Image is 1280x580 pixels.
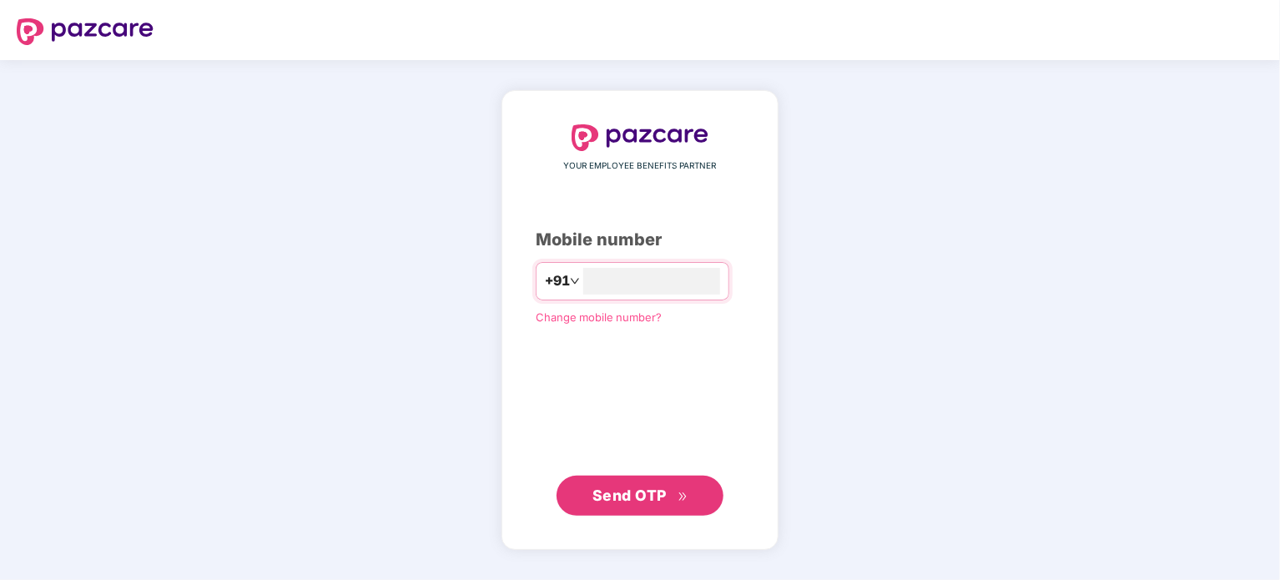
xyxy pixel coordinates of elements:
[570,276,580,286] span: down
[592,487,667,504] span: Send OTP
[536,310,662,324] a: Change mobile number?
[557,476,723,516] button: Send OTPdouble-right
[564,159,717,173] span: YOUR EMPLOYEE BENEFITS PARTNER
[572,124,708,151] img: logo
[678,492,688,502] span: double-right
[536,227,744,253] div: Mobile number
[545,270,570,291] span: +91
[17,18,154,45] img: logo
